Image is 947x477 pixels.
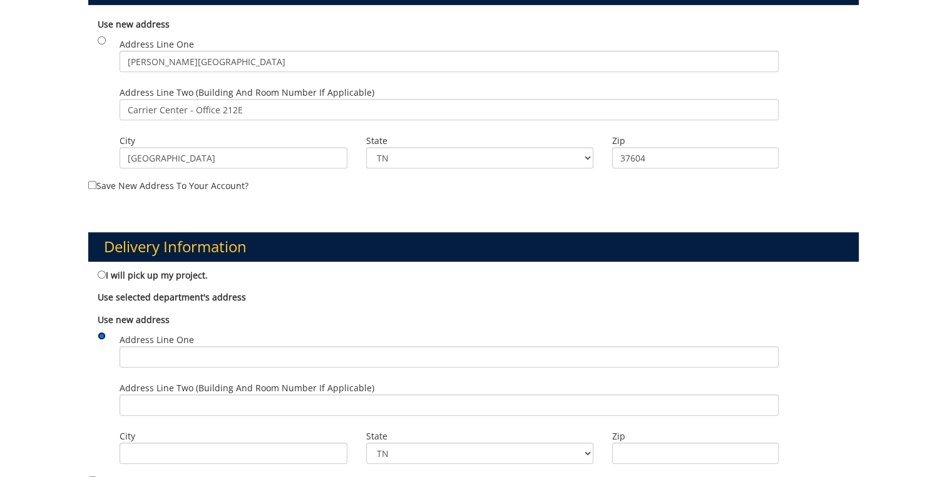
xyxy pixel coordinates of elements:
input: Address Line Two (Building and Room Number if applicable) [120,99,778,120]
b: Use new address [98,314,170,326]
label: I will pick up my project. [98,268,208,282]
label: Address Line Two (Building and Room Number if applicable) [120,86,778,120]
input: Zip [612,443,778,464]
label: Zip [612,135,778,147]
input: Save new address to your account? [88,181,96,189]
label: City [120,430,347,443]
h3: Delivery Information [88,232,859,261]
input: City [120,443,347,464]
label: Zip [612,430,778,443]
input: City [120,147,347,168]
b: Use selected department's address [98,291,246,303]
input: Address Line Two (Building and Room Number if applicable) [120,394,778,416]
input: I will pick up my project. [98,270,106,279]
label: State [366,135,594,147]
label: State [366,430,594,443]
b: Use new address [98,18,170,30]
input: Address Line One [120,346,778,367]
label: Address Line One [120,334,778,367]
label: Address Line Two (Building and Room Number if applicable) [120,382,778,416]
input: Zip [612,147,778,168]
label: Address Line One [120,38,778,72]
input: Address Line One [120,51,778,72]
label: City [120,135,347,147]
